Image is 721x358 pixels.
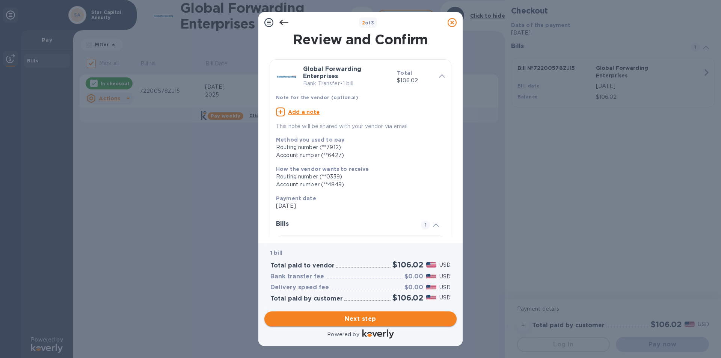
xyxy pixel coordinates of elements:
div: Routing number (**7912) [276,144,439,151]
div: Routing number (**0339) [276,173,439,181]
b: Payment date [276,195,316,201]
span: Next step [270,314,451,323]
h3: Bills [276,221,412,228]
b: Total [397,70,412,76]
div: Account number (**4849) [276,181,439,189]
h3: Bank transfer fee [270,273,324,280]
h2: $106.02 [392,260,423,269]
u: Add a note [288,109,320,115]
div: Global Forwarding EnterprisesBank Transfer•1 billTotal$106.02Note for the vendor (optional)Add a ... [276,66,445,130]
p: Bank Transfer • 1 bill [303,80,391,88]
h3: Delivery speed fee [270,284,329,291]
b: of 3 [362,20,374,26]
p: USD [439,284,451,292]
p: USD [439,273,451,281]
b: 1 bill [270,250,282,256]
h3: Total paid to vendor [270,262,335,269]
b: Note for the vendor (optional) [276,95,358,100]
img: USD [426,295,436,300]
h1: Review and Confirm [268,32,453,47]
div: Account number (**6427) [276,151,439,159]
span: 1 [421,221,430,230]
h3: $0.00 [404,284,423,291]
p: This note will be shared with your vendor via email [276,122,445,130]
p: USD [439,294,451,302]
b: How the vendor wants to receive [276,166,369,172]
span: 2 [362,20,365,26]
p: Powered by [327,331,359,338]
b: Global Forwarding Enterprises [303,65,361,80]
img: USD [426,274,436,279]
p: [DATE] [276,202,439,210]
button: Next step [264,311,457,326]
h3: $0.00 [404,273,423,280]
img: USD [426,262,436,267]
h2: $106.02 [392,293,423,302]
img: USD [426,285,436,290]
p: USD [439,261,451,269]
b: Method you used to pay [276,137,344,143]
img: Logo [362,329,394,338]
h3: Total paid by customer [270,295,343,302]
p: $106.02 [397,77,433,85]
